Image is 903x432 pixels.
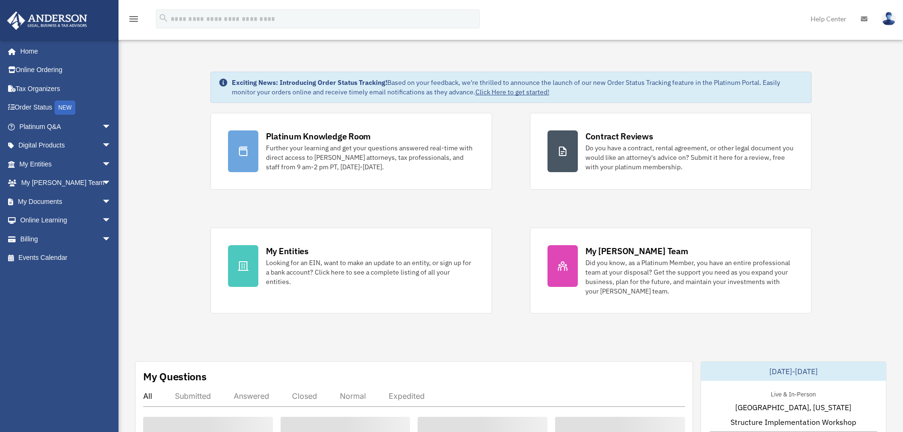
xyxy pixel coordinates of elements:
a: My Entities Looking for an EIN, want to make an update to an entity, or sign up for a bank accoun... [210,228,492,313]
div: Contract Reviews [585,130,653,142]
i: search [158,13,169,23]
div: Did you know, as a Platinum Member, you have an entire professional team at your disposal? Get th... [585,258,794,296]
a: My Documentsarrow_drop_down [7,192,126,211]
div: Do you have a contract, rental agreement, or other legal document you would like an attorney's ad... [585,143,794,172]
span: arrow_drop_down [102,211,121,230]
a: Order StatusNEW [7,98,126,118]
span: [GEOGRAPHIC_DATA], [US_STATE] [735,402,851,413]
strong: Exciting News: Introducing Order Status Tracking! [232,78,387,87]
a: Platinum Q&Aarrow_drop_down [7,117,126,136]
div: My Questions [143,369,207,384]
a: Click Here to get started! [475,88,549,96]
a: Home [7,42,121,61]
div: NEW [55,101,75,115]
span: Structure Implementation Workshop [730,416,856,428]
a: My [PERSON_NAME] Teamarrow_drop_down [7,174,126,193]
div: My [PERSON_NAME] Team [585,245,688,257]
div: Normal [340,391,366,401]
i: menu [128,13,139,25]
div: Platinum Knowledge Room [266,130,371,142]
a: Contract Reviews Do you have a contract, rental agreement, or other legal document you would like... [530,113,812,190]
span: arrow_drop_down [102,230,121,249]
a: Tax Organizers [7,79,126,98]
div: My Entities [266,245,309,257]
span: arrow_drop_down [102,174,121,193]
div: Looking for an EIN, want to make an update to an entity, or sign up for a bank account? Click her... [266,258,474,286]
a: My Entitiesarrow_drop_down [7,155,126,174]
img: User Pic [882,12,896,26]
div: Expedited [389,391,425,401]
div: All [143,391,152,401]
span: arrow_drop_down [102,192,121,211]
a: Events Calendar [7,248,126,267]
div: [DATE]-[DATE] [701,362,886,381]
div: Closed [292,391,317,401]
span: arrow_drop_down [102,117,121,137]
span: arrow_drop_down [102,155,121,174]
a: Online Learningarrow_drop_down [7,211,126,230]
span: arrow_drop_down [102,136,121,156]
a: Billingarrow_drop_down [7,230,126,248]
a: Platinum Knowledge Room Further your learning and get your questions answered real-time with dire... [210,113,492,190]
a: menu [128,17,139,25]
div: Based on your feedback, we're thrilled to announce the launch of our new Order Status Tracking fe... [232,78,803,97]
div: Submitted [175,391,211,401]
a: Digital Productsarrow_drop_down [7,136,126,155]
a: My [PERSON_NAME] Team Did you know, as a Platinum Member, you have an entire professional team at... [530,228,812,313]
div: Answered [234,391,269,401]
a: Online Ordering [7,61,126,80]
img: Anderson Advisors Platinum Portal [4,11,90,30]
div: Live & In-Person [763,388,823,398]
div: Further your learning and get your questions answered real-time with direct access to [PERSON_NAM... [266,143,474,172]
